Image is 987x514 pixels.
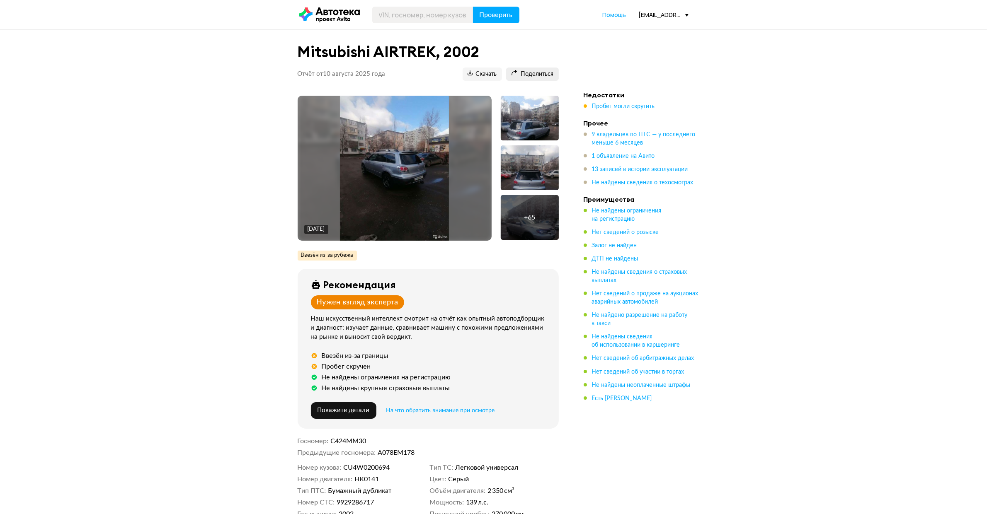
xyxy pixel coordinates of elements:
div: Не найдены крупные страховые выплаты [322,384,450,392]
dt: Номер СТС [298,498,335,507]
span: Серый [448,475,469,483]
span: 9929286717 [337,498,374,507]
span: Проверить [480,12,513,18]
h4: Недостатки [584,91,700,99]
dt: Тип ПТС [298,487,326,495]
span: Не найдены неоплаченные штрафы [592,382,691,388]
input: VIN, госномер, номер кузова [372,7,473,23]
span: Нет сведений о розыске [592,229,659,235]
div: Не найдены ограничения на регистрацию [322,373,451,381]
a: Помощь [603,11,626,19]
dt: Предыдущие госномера [298,449,376,457]
span: 139 л.с. [466,498,488,507]
button: Проверить [473,7,519,23]
span: Залог не найден [592,243,637,249]
dt: Госномер [298,437,329,445]
div: Ввезён из-за границы [322,352,389,360]
dt: Номер кузова [298,463,342,472]
div: Наш искусственный интеллект смотрит на отчёт как опытный автоподборщик и диагност: изучает данные... [311,314,549,342]
span: С424ММ30 [330,438,366,444]
div: Рекомендация [323,279,396,290]
span: Покажите детали [318,407,370,413]
div: [EMAIL_ADDRESS][DOMAIN_NAME] [639,11,689,19]
span: Поделиться [511,70,554,78]
button: Покажите детали [311,402,376,419]
div: [DATE] [308,226,325,233]
h4: Прочее [584,119,700,127]
dt: Цвет [430,475,446,483]
img: Main car [340,96,449,241]
div: Нужен взгляд эксперта [317,298,398,307]
dd: А078ЕМ178 [378,449,559,457]
span: Не найдены сведения о техосмотрах [592,180,694,186]
p: Отчёт от 10 августа 2025 года [298,70,386,78]
span: Есть [PERSON_NAME] [592,396,652,401]
span: Нет сведений о продаже на аукционах аварийных автомобилей [592,291,698,305]
span: На что обратить внимание при осмотре [386,408,495,413]
span: Пробег могли скрутить [592,104,655,109]
span: Не найдены сведения об использовании в каршеринге [592,334,680,348]
h4: Преимущества [584,195,700,203]
span: НК0141 [354,475,379,483]
dt: Тип ТС [430,463,453,472]
span: 2 350 см³ [487,487,514,495]
span: Не найдены сведения о страховых выплатах [592,269,687,283]
dt: Объём двигателя [430,487,486,495]
span: Не найдено разрешение на работу в такси [592,312,688,326]
span: Ввезён из-за рубежа [301,252,354,259]
span: ДТП не найдены [592,256,638,262]
div: Пробег скручен [322,362,371,371]
span: 13 записей в истории эксплуатации [592,167,688,172]
span: 9 владельцев по ПТС — у последнего меньше 6 месяцев [592,132,696,146]
h1: Mitsubishi AIRTREK, 2002 [298,43,559,61]
span: Не найдены ограничения на регистрацию [592,208,662,222]
span: 1 объявление на Авито [592,153,655,159]
span: Скачать [468,70,497,78]
span: CU4W0200694 [343,463,390,472]
dt: Номер двигателя [298,475,353,483]
span: Бумажный дубликат [328,487,391,495]
button: Скачать [463,68,502,81]
span: Легковой универсал [455,463,518,472]
button: Поделиться [506,68,559,81]
div: + 65 [524,213,535,222]
span: Нет сведений об арбитражных делах [592,355,694,361]
span: Нет сведений об участии в торгах [592,369,684,375]
dt: Мощность [430,498,464,507]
